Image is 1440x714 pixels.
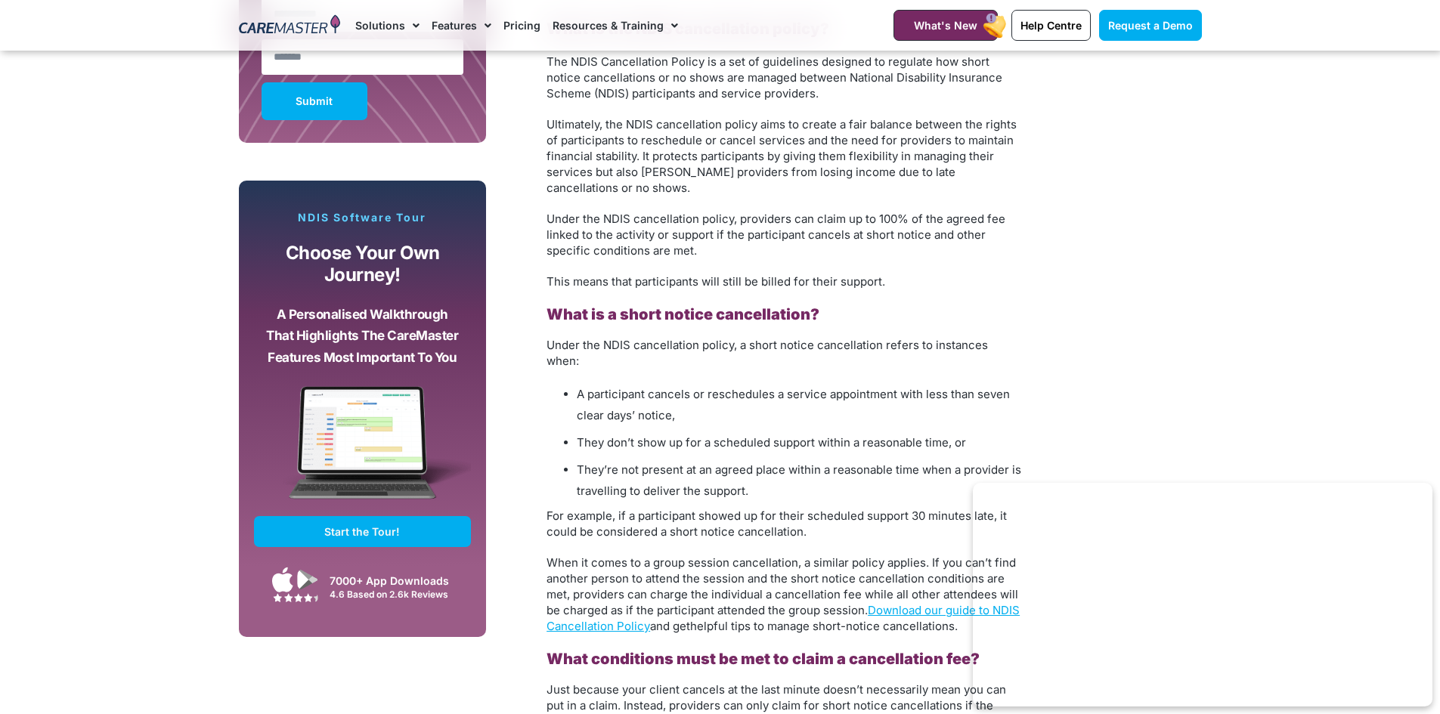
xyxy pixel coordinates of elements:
[914,19,977,32] span: What's New
[547,555,1020,633] span: When it comes to a group session cancellation, a similar policy applies. If you can’t find anothe...
[547,555,1023,634] p: helpful tips to manage short-notice cancellations.
[893,10,998,41] a: What's New
[547,603,1020,633] a: Download our guide to NDIS Cancellation Policy
[547,508,1007,539] span: For example, if a participant showed up for their scheduled support 30 minutes late, it could be ...
[577,435,966,450] span: They don’t show up for a scheduled support within a reasonable time, or
[296,97,333,105] span: Submit
[577,462,1021,498] span: They’re not present at an agreed place within a reasonable time when a provider is travelling to ...
[265,304,460,369] p: A personalised walkthrough that highlights the CareMaster features most important to you
[324,525,400,538] span: Start the Tour!
[547,338,988,368] span: Under the NDIS cancellation policy, a short notice cancellation refers to instances when:
[262,82,367,120] button: Submit
[547,305,819,323] b: What is a short notice cancellation?
[1020,19,1082,32] span: Help Centre
[265,243,460,286] p: Choose your own journey!
[254,516,472,547] a: Start the Tour!
[547,54,1002,100] span: The NDIS Cancellation Policy is a set of guidelines designed to regulate how short notice cancell...
[547,650,980,668] b: What conditions must be met to claim a cancellation fee?
[973,483,1432,706] iframe: Popup CTA
[254,386,472,516] img: CareMaster Software Mockup on Screen
[577,387,1010,422] span: A participant cancels or reschedules a service appointment with less than seven clear days’ notice,
[1108,19,1193,32] span: Request a Demo
[1011,10,1091,41] a: Help Centre
[330,573,463,589] div: 7000+ App Downloads
[547,274,885,289] span: This means that participants will still be billed for their support.
[272,567,293,592] img: Apple App Store Icon
[297,568,318,591] img: Google Play App Icon
[1099,10,1202,41] a: Request a Demo
[547,212,1005,258] span: Under the NDIS cancellation policy, providers can claim up to 100% of the agreed fee linked to th...
[547,117,1017,195] span: Ultimately, the NDIS cancellation policy aims to create a fair balance between the rights of part...
[254,211,472,224] p: NDIS Software Tour
[239,14,341,37] img: CareMaster Logo
[330,589,463,600] div: 4.6 Based on 2.6k Reviews
[273,593,318,602] img: Google Play Store App Review Stars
